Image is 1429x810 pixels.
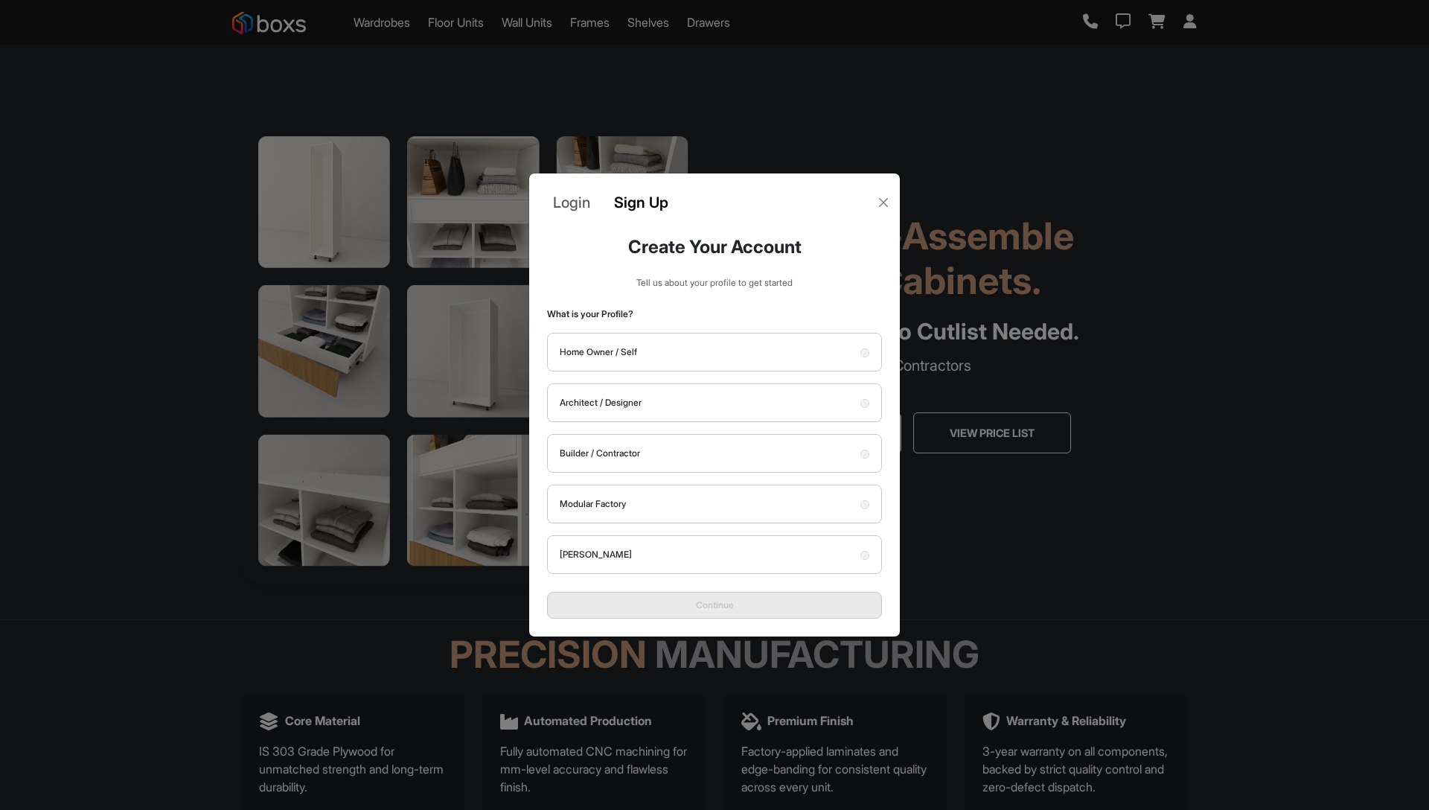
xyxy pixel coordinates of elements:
input: Architect / Designer [860,399,869,408]
label: What is your Profile? [547,307,633,321]
span: Modular Factory [560,497,626,511]
span: Builder / Contractor [560,447,640,460]
a: Login [541,185,602,220]
input: [PERSON_NAME] [860,551,869,560]
input: Builder / Contractor [860,450,869,459]
input: Modular Factory [860,500,869,509]
p: Tell us about your profile to get started [547,276,882,290]
input: Home Owner / Self [860,348,869,357]
button: Close [873,192,894,213]
span: Home Owner / Self [560,345,637,359]
span: Architect / Designer [560,396,642,409]
h4: Create Your Account [547,237,882,258]
a: Sign Up [602,185,680,220]
span: [PERSON_NAME] [560,548,632,561]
